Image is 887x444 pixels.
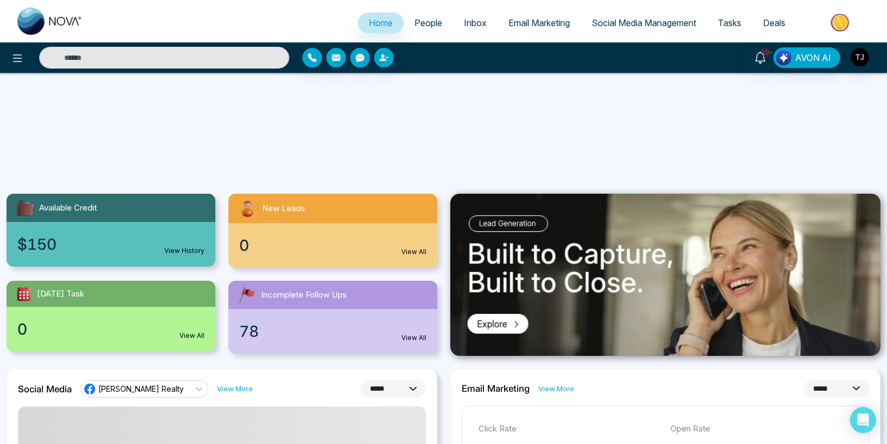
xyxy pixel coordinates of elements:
[508,17,570,28] span: Email Marketing
[851,48,869,66] img: User Avatar
[462,383,530,394] h2: Email Marketing
[37,288,84,300] span: [DATE] Task
[747,47,773,66] a: 10+
[401,247,426,257] a: View All
[261,289,347,301] span: Incomplete Follow Ups
[498,13,581,33] a: Email Marketing
[581,13,707,33] a: Social Media Management
[707,13,752,33] a: Tasks
[671,423,852,435] p: Open Rate
[773,47,840,68] button: AVON AI
[760,47,770,57] span: 10+
[369,17,393,28] span: Home
[17,318,27,341] span: 0
[18,384,72,394] h2: Social Media
[479,423,660,435] p: Click Rate
[237,198,258,219] img: newLeads.svg
[718,17,741,28] span: Tasks
[850,407,876,433] div: Open Intercom Messenger
[592,17,696,28] span: Social Media Management
[763,17,785,28] span: Deals
[217,384,253,394] a: View More
[776,50,791,65] img: Lead Flow
[15,198,35,218] img: availableCredit.svg
[752,13,796,33] a: Deals
[17,8,83,35] img: Nova CRM Logo
[17,233,57,256] span: $150
[237,285,257,305] img: followUps.svg
[239,320,259,343] span: 78
[164,246,204,256] a: View History
[179,331,204,341] a: View All
[795,51,831,64] span: AVON AI
[222,281,444,354] a: Incomplete Follow Ups78View All
[98,384,184,394] span: [PERSON_NAME] Realty
[538,384,574,394] a: View More
[239,234,249,257] span: 0
[802,10,880,35] img: Market-place.gif
[15,285,33,303] img: todayTask.svg
[453,13,498,33] a: Inbox
[404,13,453,33] a: People
[450,194,880,356] img: .
[414,17,442,28] span: People
[358,13,404,33] a: Home
[401,333,426,343] a: View All
[222,194,444,268] a: New Leads0View All
[39,202,97,214] span: Available Credit
[464,17,487,28] span: Inbox
[262,202,305,215] span: New Leads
